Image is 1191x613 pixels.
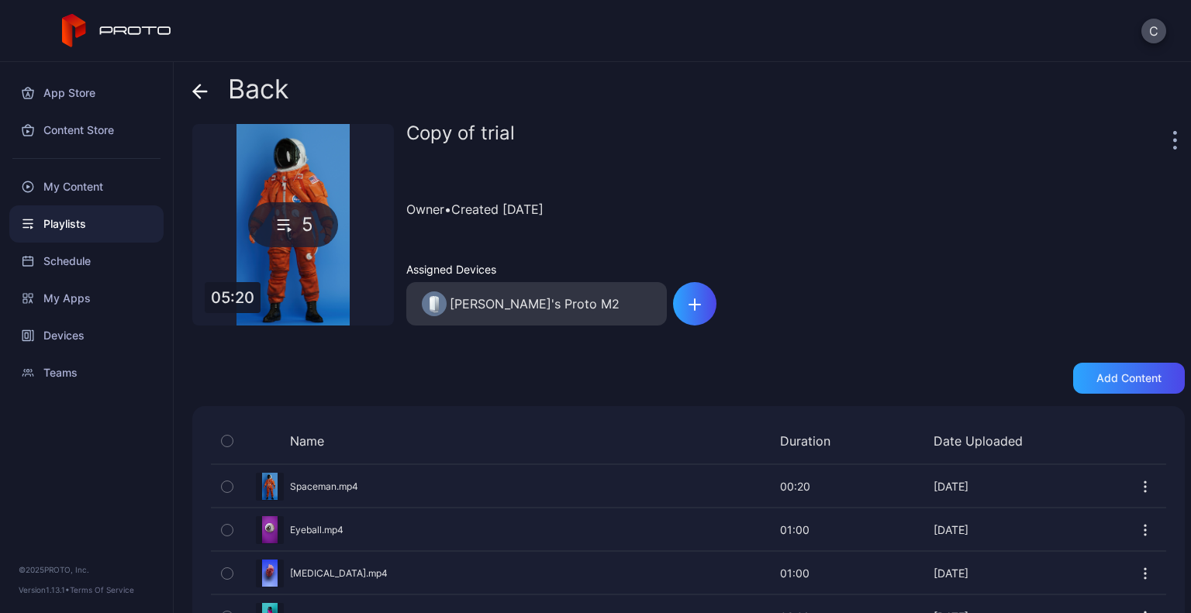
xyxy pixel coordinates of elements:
div: Duration [780,433,858,449]
a: My Apps [9,280,164,317]
a: Devices [9,317,164,354]
a: Playlists [9,205,164,243]
div: Assigned Devices [406,263,667,276]
div: Owner • Created [DATE] [406,174,1185,244]
button: Add content [1073,363,1185,394]
div: Copy of trial [406,124,1169,155]
div: Back [192,74,289,112]
div: Date Uploaded [934,433,1050,449]
a: Teams [9,354,164,391]
a: My Content [9,168,164,205]
a: App Store [9,74,164,112]
a: Content Store [9,112,164,149]
div: Add content [1096,372,1162,384]
div: Chatoshi's Proto M2 [450,294,620,313]
div: 5 [248,202,338,247]
a: Schedule [9,243,164,280]
div: Name [243,433,705,449]
div: © 2025 PROTO, Inc. [19,563,154,576]
a: Terms Of Service [70,585,134,594]
span: Version 1.13.1 • [19,585,70,594]
button: C [1141,19,1166,43]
